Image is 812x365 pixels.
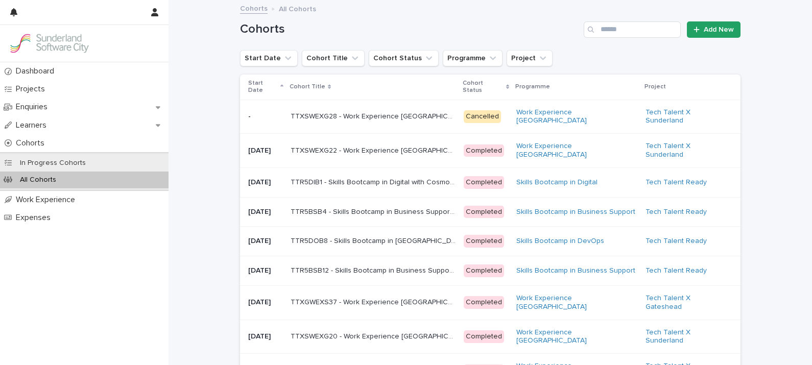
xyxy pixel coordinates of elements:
[687,21,741,38] a: Add New
[240,134,741,168] tr: [DATE]TTXSWEXG22 - Work Experience [GEOGRAPHIC_DATA] with Sunderland Software CityTTXSWEXG22 - Wo...
[248,78,278,96] p: Start Date
[584,21,681,38] input: Search
[507,50,553,66] button: Project
[464,296,504,309] div: Completed
[291,330,458,341] p: TTXSWEXG20 - Work Experience Sunderland with Sunderland Software City
[12,195,83,205] p: Work Experience
[248,147,282,155] p: [DATE]
[464,206,504,218] div: Completed
[464,110,501,123] div: Cancelled
[516,294,637,311] a: Work Experience [GEOGRAPHIC_DATA]
[516,108,637,126] a: Work Experience [GEOGRAPHIC_DATA]
[516,208,635,216] a: Skills Bootcamp in Business Support
[291,144,458,155] p: TTXSWEXG22 - Work Experience Sunderland with Sunderland Software City
[240,320,741,354] tr: [DATE]TTXSWEXG20 - Work Experience [GEOGRAPHIC_DATA] with Sunderland Software CityTTXSWEXG20 - Wo...
[290,81,325,92] p: Cohort Title
[291,264,458,275] p: TTR5BSB12 - Skills Bootcamp in Business Support with Accenture
[291,206,458,216] p: TTR5BSB4 - Skills Bootcamp in Business Support with NHS Business Services Authority
[248,266,282,275] p: [DATE]
[646,208,707,216] a: Tech Talent Ready
[646,266,707,275] a: Tech Talent Ready
[646,142,724,159] a: Tech Talent X Sunderland
[291,296,458,307] p: TTXGWEXS37 - Work Experience Gateshead with Sunderland Software City
[240,50,298,66] button: Start Date
[248,237,282,246] p: [DATE]
[646,328,724,346] a: Tech Talent X Sunderland
[443,50,503,66] button: Programme
[240,22,580,37] h1: Cohorts
[240,227,741,256] tr: [DATE]TTR5DOB8 - Skills Bootcamp in [GEOGRAPHIC_DATA] with [GEOGRAPHIC_DATA]TTR5DOB8 - Skills Boo...
[291,110,458,121] p: TTXSWEXG28 - Work Experience Sunderland with Sunderland Software City
[464,235,504,248] div: Completed
[464,330,504,343] div: Completed
[291,235,458,246] p: TTR5DOB8 - Skills Bootcamp in DevOps with Gateshead College
[644,81,666,92] p: Project
[248,112,282,121] p: -
[248,208,282,216] p: [DATE]
[12,102,56,112] p: Enquiries
[464,176,504,189] div: Completed
[240,256,741,286] tr: [DATE]TTR5BSB12 - Skills Bootcamp in Business Support with AccentureTTR5BSB12 - Skills Bootcamp i...
[463,78,504,96] p: Cohort Status
[240,100,741,134] tr: -TTXSWEXG28 - Work Experience [GEOGRAPHIC_DATA] with Sunderland Software CityTTXSWEXG28 - Work Ex...
[279,3,316,14] p: All Cohorts
[12,84,53,94] p: Projects
[646,108,724,126] a: Tech Talent X Sunderland
[515,81,550,92] p: Programme
[302,50,365,66] button: Cohort Title
[464,144,504,157] div: Completed
[240,197,741,227] tr: [DATE]TTR5BSB4 - Skills Bootcamp in Business Support with NHS Business Services AuthorityTTR5BSB4...
[646,294,724,311] a: Tech Talent X Gateshead
[516,328,637,346] a: Work Experience [GEOGRAPHIC_DATA]
[248,332,282,341] p: [DATE]
[240,167,741,197] tr: [DATE]TTR5DIB1 - Skills Bootcamp in Digital with Cosmo Digital SolutionsTTR5DIB1 - Skills Bootcam...
[12,176,64,184] p: All Cohorts
[12,66,62,76] p: Dashboard
[8,33,90,54] img: GVzBcg19RCOYju8xzymn
[12,159,94,167] p: In Progress Cohorts
[248,178,282,187] p: [DATE]
[646,178,707,187] a: Tech Talent Ready
[516,266,635,275] a: Skills Bootcamp in Business Support
[248,298,282,307] p: [DATE]
[516,142,637,159] a: Work Experience [GEOGRAPHIC_DATA]
[704,26,734,33] span: Add New
[369,50,439,66] button: Cohort Status
[516,178,598,187] a: Skills Bootcamp in Digital
[646,237,707,246] a: Tech Talent Ready
[464,264,504,277] div: Completed
[240,285,741,320] tr: [DATE]TTXGWEXS37 - Work Experience [GEOGRAPHIC_DATA] with Sunderland Software CityTTXGWEXS37 - Wo...
[516,237,604,246] a: Skills Bootcamp in DevOps
[240,2,268,14] a: Cohorts
[12,213,59,223] p: Expenses
[291,176,458,187] p: TTR5DIB1 - Skills Bootcamp in Digital with Cosmo Digital Solutions
[12,138,53,148] p: Cohorts
[12,120,55,130] p: Learners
